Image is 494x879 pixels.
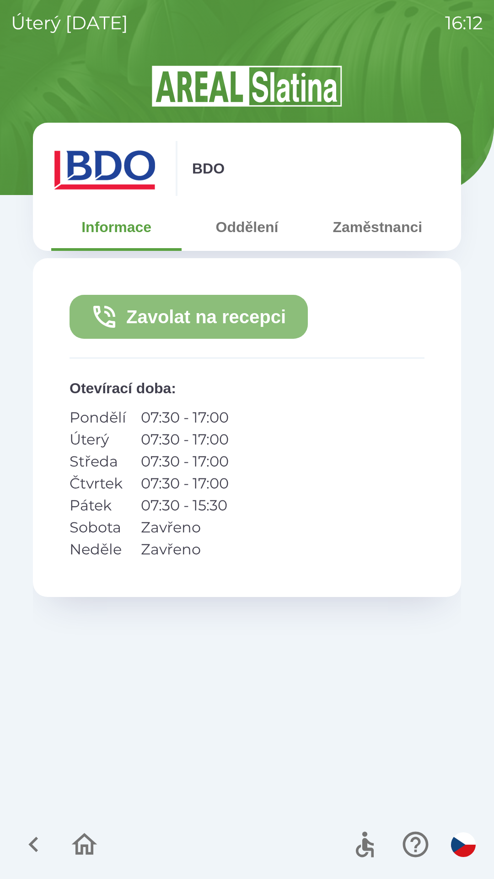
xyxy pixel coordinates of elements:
img: Logo [33,64,461,108]
p: 07:30 - 17:00 [141,429,229,450]
p: Zavřeno [141,538,229,560]
p: 16:12 [445,9,483,37]
p: úterý [DATE] [11,9,128,37]
p: Sobota [70,516,126,538]
button: Zaměstnanci [312,211,443,244]
p: Úterý [70,429,126,450]
p: 07:30 - 15:30 [141,494,229,516]
button: Zavolat na recepci [70,295,308,339]
p: Pondělí [70,407,126,429]
p: 07:30 - 17:00 [141,407,229,429]
p: Neděle [70,538,126,560]
p: Čtvrtek [70,472,126,494]
button: Informace [51,211,182,244]
p: Středa [70,450,126,472]
img: cs flag [451,832,476,857]
img: ae7449ef-04f1-48ed-85b5-e61960c78b50.png [51,141,161,196]
button: Oddělení [182,211,312,244]
p: 07:30 - 17:00 [141,472,229,494]
p: Otevírací doba : [70,377,424,399]
p: BDO [192,157,225,179]
p: Zavřeno [141,516,229,538]
p: 07:30 - 17:00 [141,450,229,472]
p: Pátek [70,494,126,516]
